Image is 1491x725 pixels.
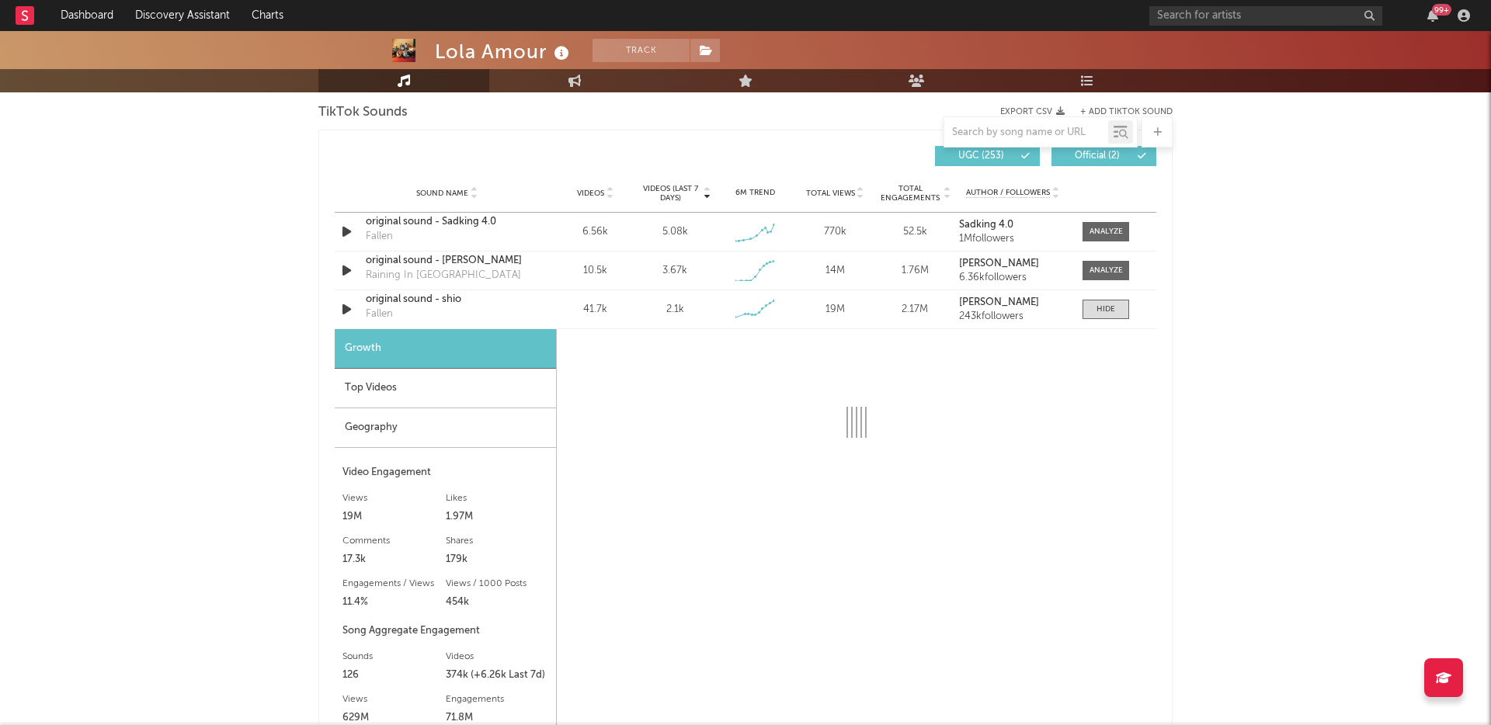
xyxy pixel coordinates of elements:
[662,224,688,240] div: 5.08k
[446,550,549,569] div: 179k
[366,229,393,245] div: Fallen
[342,532,446,550] div: Comments
[335,408,556,448] div: Geography
[1149,6,1382,26] input: Search for artists
[318,103,408,122] span: TikTok Sounds
[799,224,871,240] div: 770k
[935,146,1040,166] button: UGC(253)
[959,297,1039,307] strong: [PERSON_NAME]
[577,189,604,198] span: Videos
[342,690,446,709] div: Views
[1051,146,1156,166] button: Official(2)
[446,532,549,550] div: Shares
[342,463,548,482] div: Video Engagement
[959,272,1067,283] div: 6.36k followers
[446,489,549,508] div: Likes
[446,574,549,593] div: Views / 1000 Posts
[639,184,702,203] span: Videos (last 7 days)
[342,574,446,593] div: Engagements / Views
[666,302,684,317] div: 2.1k
[435,39,573,64] div: Lola Amour
[1427,9,1438,22] button: 99+
[342,593,446,612] div: 11.4%
[559,263,631,279] div: 10.5k
[593,39,690,62] button: Track
[366,253,528,269] a: original sound - [PERSON_NAME]
[966,188,1050,198] span: Author / Followers
[342,622,548,640] div: Song Aggregate Engagement
[342,508,446,526] div: 19M
[446,690,549,709] div: Engagements
[342,647,446,666] div: Sounds
[799,263,871,279] div: 14M
[879,302,951,317] div: 2.17M
[719,187,791,199] div: 6M Trend
[959,258,1067,269] a: [PERSON_NAME]
[662,263,687,279] div: 3.67k
[959,220,1067,231] a: Sadking 4.0
[342,550,446,569] div: 17.3k
[959,220,1013,230] strong: Sadking 4.0
[335,329,556,369] div: Growth
[959,297,1067,308] a: [PERSON_NAME]
[1432,4,1451,16] div: 99 +
[879,224,951,240] div: 52.5k
[959,258,1039,269] strong: [PERSON_NAME]
[366,214,528,230] a: original sound - Sadking 4.0
[342,489,446,508] div: Views
[959,311,1067,322] div: 243k followers
[446,593,549,612] div: 454k
[366,307,393,322] div: Fallen
[1080,108,1173,116] button: + Add TikTok Sound
[335,369,556,408] div: Top Videos
[559,302,631,317] div: 41.7k
[559,224,631,240] div: 6.56k
[446,508,549,526] div: 1.97M
[1065,108,1173,116] button: + Add TikTok Sound
[446,647,549,666] div: Videos
[446,666,549,685] div: 374k (+6.26k Last 7d)
[944,127,1108,139] input: Search by song name or URL
[945,151,1017,161] span: UGC ( 253 )
[366,268,521,283] div: Raining In [GEOGRAPHIC_DATA]
[416,189,468,198] span: Sound Name
[1062,151,1133,161] span: Official ( 2 )
[879,263,951,279] div: 1.76M
[366,292,528,307] a: original sound - shio
[342,666,446,685] div: 126
[806,189,855,198] span: Total Views
[879,184,942,203] span: Total Engagements
[799,302,871,317] div: 19M
[959,234,1067,245] div: 1M followers
[1000,107,1065,116] button: Export CSV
